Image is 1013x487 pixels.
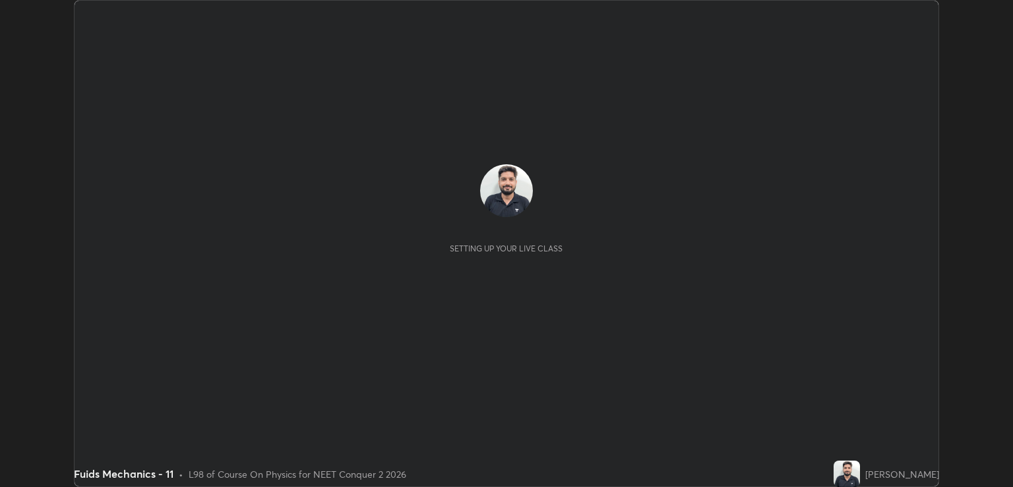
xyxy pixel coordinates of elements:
[865,467,939,481] div: [PERSON_NAME]
[834,461,860,487] img: d3357a0e3dcb4a65ad3c71fec026961c.jpg
[480,164,533,217] img: d3357a0e3dcb4a65ad3c71fec026961c.jpg
[179,467,183,481] div: •
[450,243,563,253] div: Setting up your live class
[189,467,406,481] div: L98 of Course On Physics for NEET Conquer 2 2026
[74,466,173,482] div: Fuids Mechanics - 11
